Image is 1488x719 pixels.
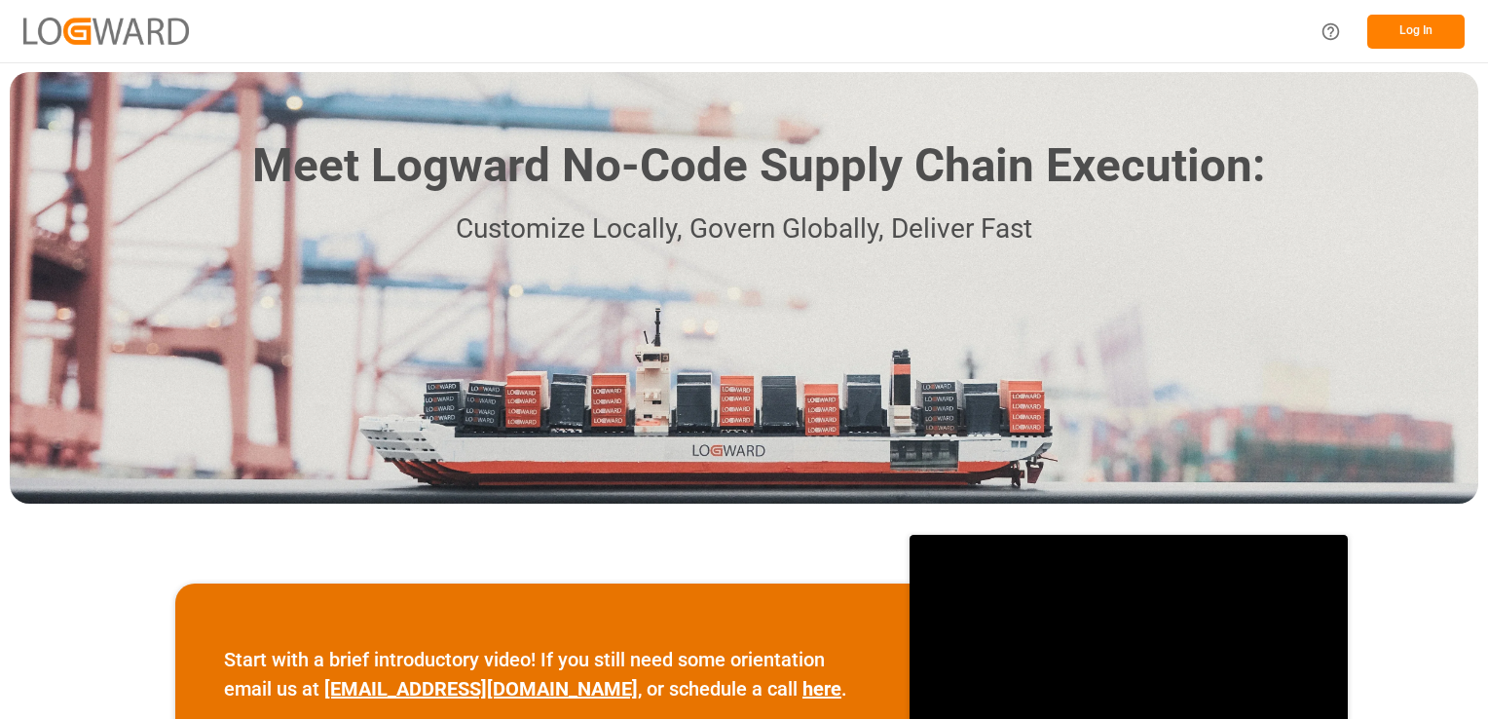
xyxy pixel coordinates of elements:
[224,645,861,703] p: Start with a brief introductory video! If you still need some orientation email us at , or schedu...
[324,677,638,700] a: [EMAIL_ADDRESS][DOMAIN_NAME]
[223,208,1265,251] p: Customize Locally, Govern Globally, Deliver Fast
[252,132,1265,201] h1: Meet Logward No-Code Supply Chain Execution:
[1309,10,1353,54] button: Help Center
[23,18,189,44] img: Logward_new_orange.png
[1367,15,1465,49] button: Log In
[802,677,841,700] a: here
